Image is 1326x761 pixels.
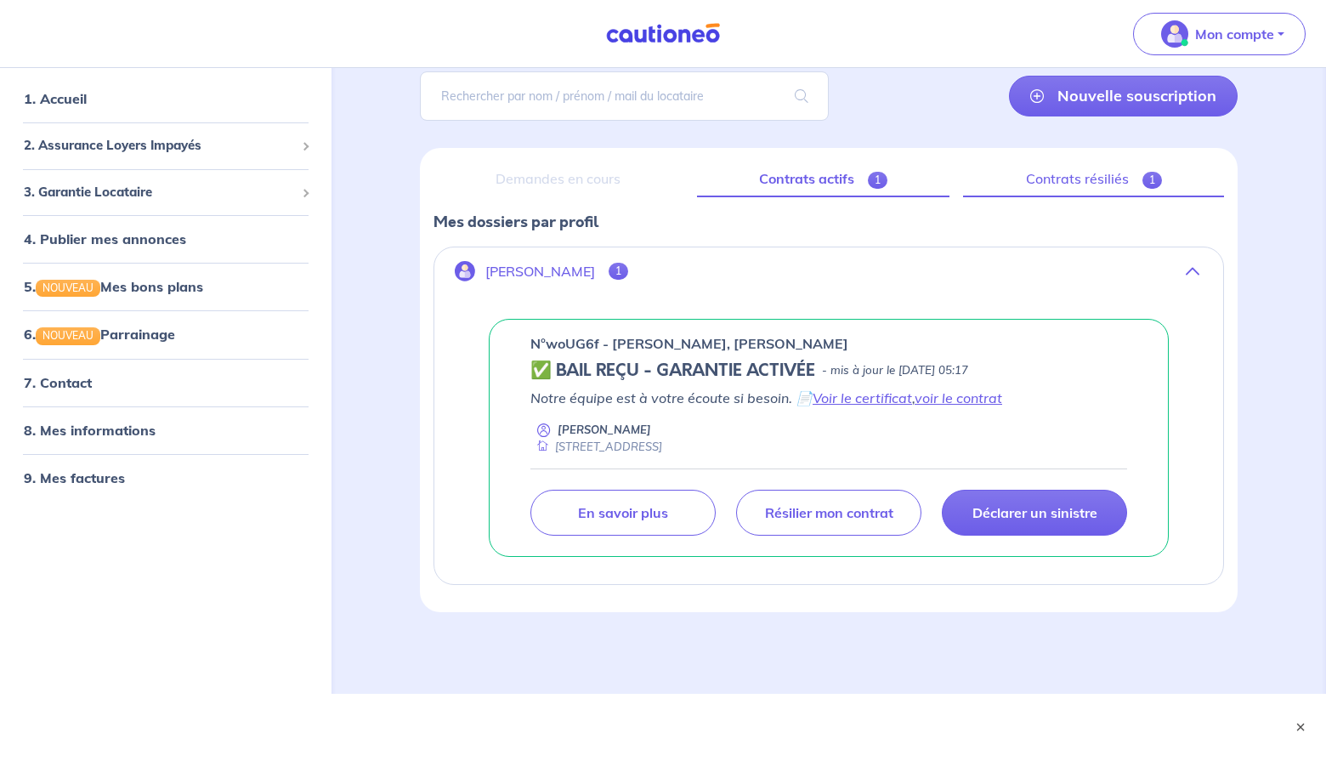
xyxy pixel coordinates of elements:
[578,504,668,521] p: En savoir plus
[1133,13,1306,55] button: illu_account_valid_menu.svgMon compte
[24,136,295,156] span: 2. Assurance Loyers Impayés
[485,264,595,280] p: [PERSON_NAME]
[7,175,325,208] div: 3. Garantie Locataire
[433,211,1224,233] p: Mes dossiers par profil
[455,261,475,281] img: illu_account.svg
[868,172,887,189] span: 1
[599,23,727,44] img: Cautioneo
[1292,718,1309,735] button: ×
[7,365,325,399] div: 7. Contact
[530,490,716,536] a: En savoir plus
[7,460,325,494] div: 9. Mes factures
[915,389,1002,406] a: voir le contrat
[7,412,325,446] div: 8. Mes informations
[530,361,815,381] h5: ✅ BAIL REÇU - GARANTIE ACTIVÉE
[24,326,175,343] a: 6.NOUVEAUParrainage
[530,388,1127,408] p: Notre équipe est à votre écoute si besoin. 📄 ,
[736,490,921,536] a: Résilier mon contrat
[7,129,325,162] div: 2. Assurance Loyers Impayés
[24,182,295,202] span: 3. Garantie Locataire
[1142,172,1162,189] span: 1
[963,162,1224,197] a: Contrats résiliés1
[813,389,912,406] a: Voir le certificat
[24,278,203,295] a: 5.NOUVEAUMes bons plans
[434,251,1223,292] button: [PERSON_NAME]1
[609,263,628,280] span: 1
[530,333,848,354] p: n°woUG6f - [PERSON_NAME], [PERSON_NAME]
[420,71,829,121] input: Rechercher par nom / prénom / mail du locataire
[7,222,325,256] div: 4. Publier mes annonces
[7,270,325,304] div: 5.NOUVEAUMes bons plans
[774,72,829,120] span: search
[972,504,1097,521] p: Déclarer un sinistre
[24,421,156,438] a: 8. Mes informations
[530,361,1127,381] div: state: CONTRACT-VALIDATED, Context: NEW,MAYBE-CERTIFICATE,RELATIONSHIP,LESSOR-DOCUMENTS
[24,230,186,247] a: 4. Publier mes annonces
[1195,24,1274,44] p: Mon compte
[24,373,92,390] a: 7. Contact
[1009,76,1238,116] a: Nouvelle souscription
[7,82,325,116] div: 1. Accueil
[558,422,651,438] p: [PERSON_NAME]
[530,439,662,455] div: [STREET_ADDRESS]
[822,362,968,379] p: - mis à jour le [DATE] 05:17
[765,504,893,521] p: Résilier mon contrat
[942,490,1127,536] a: Déclarer un sinistre
[7,317,325,351] div: 6.NOUVEAUParrainage
[24,90,87,107] a: 1. Accueil
[1161,20,1188,48] img: illu_account_valid_menu.svg
[697,162,950,197] a: Contrats actifs1
[24,469,125,486] a: 9. Mes factures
